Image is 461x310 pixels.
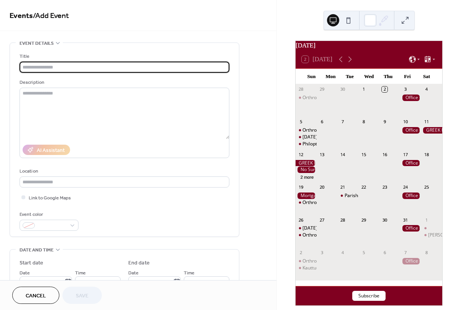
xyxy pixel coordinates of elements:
[423,152,429,157] div: 18
[20,39,54,47] span: Event details
[361,250,366,255] div: 5
[20,210,77,219] div: Event color
[20,52,228,60] div: Title
[128,269,139,277] span: Date
[296,160,317,166] div: GREEK FESTIVAL 2025
[403,217,409,223] div: 31
[296,265,317,271] div: Kauttu- Wedding Reception
[296,141,317,147] div: Philoptochos Meeting (after Divine Liturgy)
[296,225,317,232] div: Sunday Service - St. Demetrios Feast Day
[361,152,366,157] div: 15
[417,69,436,84] div: Sat
[421,232,442,238] div: Losey-Danikas Baby Shower 12:00 P.M. to 3:00p.m.
[382,250,387,255] div: 6
[401,127,422,134] div: Office Closed on Fridays
[75,269,86,277] span: Time
[340,69,360,84] div: Tue
[302,141,393,147] div: Philoptochos Meeting (after Divine Liturgy)
[319,250,325,255] div: 3
[401,95,422,101] div: Office Closed on Fridays
[401,193,422,199] div: Office Closed on Fridays
[302,225,403,232] div: [DATE] Service - St. [PERSON_NAME] Feast Day
[302,95,386,101] div: Orthros at 9am, Divine Liturgy at 10 am
[20,246,54,254] span: Date and time
[340,152,346,157] div: 14
[20,167,228,175] div: Location
[296,258,317,264] div: Orthros at 9am, Divine Liturgy at 10 am
[296,41,442,50] div: [DATE]
[296,134,317,140] div: Sunday services
[302,134,336,140] div: [DATE] services
[382,152,387,157] div: 16
[296,193,317,199] div: Mortgage Reduction Campaign
[382,119,387,125] div: 9
[319,152,325,157] div: 13
[401,258,422,264] div: Office Closed on Fridays
[296,127,317,134] div: Orthros at 9am, Divine Liturgy at 10 am
[379,69,398,84] div: Thu
[20,78,228,86] div: Description
[360,69,379,84] div: Wed
[423,119,429,125] div: 11
[26,292,46,300] span: Cancel
[128,259,150,267] div: End date
[296,95,317,101] div: Orthros at 9am, Divine Liturgy at 10 am
[298,217,304,223] div: 26
[403,152,409,157] div: 17
[340,184,346,190] div: 21
[338,193,359,199] div: Parish Council Meeting 6:30pm
[403,250,409,255] div: 7
[319,184,325,190] div: 20
[423,184,429,190] div: 25
[298,250,304,255] div: 2
[361,86,366,92] div: 1
[20,259,43,267] div: Start date
[33,8,69,23] span: / Add Event
[298,173,317,180] button: 2 more
[403,119,409,125] div: 10
[319,119,325,125] div: 6
[302,258,386,264] div: Orthros at 9am, Divine Liturgy at 10 am
[403,184,409,190] div: 24
[382,86,387,92] div: 2
[296,232,317,238] div: Orthros at 9am, Divine Liturgy at 10 am
[340,119,346,125] div: 7
[319,217,325,223] div: 27
[340,86,346,92] div: 30
[340,250,346,255] div: 4
[423,86,429,92] div: 4
[302,199,386,206] div: Orthros at 9am, Divine Liturgy at 10 am
[302,69,321,84] div: Sun
[382,217,387,223] div: 30
[10,8,33,23] a: Events
[319,86,325,92] div: 29
[361,119,366,125] div: 8
[401,160,422,166] div: Office Closed on Fridays
[298,152,304,157] div: 12
[20,269,30,277] span: Date
[398,69,417,84] div: Fri
[361,184,366,190] div: 22
[302,232,386,238] div: Orthros at 9am, Divine Liturgy at 10 am
[296,199,317,206] div: Orthros at 9am, Divine Liturgy at 10 am
[12,287,59,304] button: Cancel
[302,265,360,271] div: Kauttu- Wedding Reception
[298,119,304,125] div: 5
[403,86,409,92] div: 3
[382,184,387,190] div: 23
[184,269,195,277] span: Time
[421,127,442,134] div: GREEK FESTIVAL 2025
[423,250,429,255] div: 8
[361,217,366,223] div: 29
[296,166,317,173] div: No Sunday School due to GreekFest
[345,193,411,199] div: Parish Council Meeting 6:30pm
[352,291,386,301] button: Subscribe
[340,217,346,223] div: 28
[298,184,304,190] div: 19
[302,127,386,134] div: Orthros at 9am, Divine Liturgy at 10 am
[401,225,422,232] div: Office Closed on Fridays
[423,217,429,223] div: 1
[29,194,71,202] span: Link to Google Maps
[298,86,304,92] div: 28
